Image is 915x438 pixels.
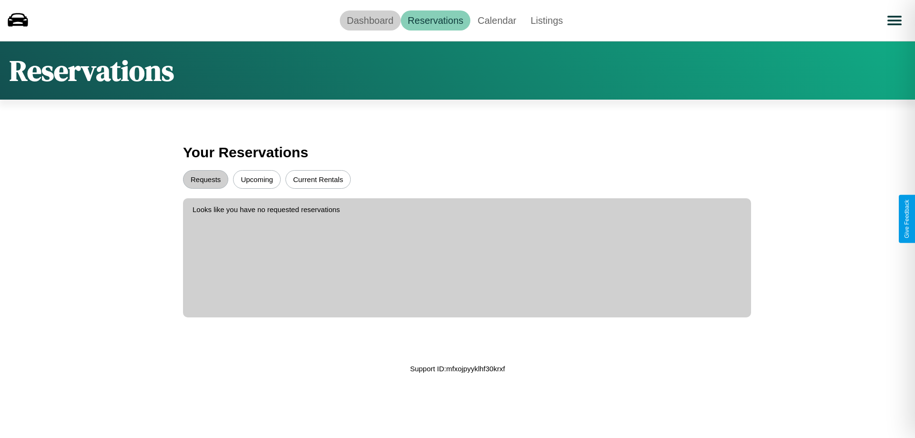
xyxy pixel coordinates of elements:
[193,203,742,216] p: Looks like you have no requested reservations
[285,170,351,189] button: Current Rentals
[904,200,910,238] div: Give Feedback
[340,10,401,31] a: Dashboard
[183,170,228,189] button: Requests
[401,10,471,31] a: Reservations
[470,10,523,31] a: Calendar
[10,51,174,90] h1: Reservations
[410,362,505,375] p: Support ID: mfxojpyyklhf30krxf
[183,140,732,165] h3: Your Reservations
[523,10,570,31] a: Listings
[881,7,908,34] button: Open menu
[233,170,281,189] button: Upcoming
